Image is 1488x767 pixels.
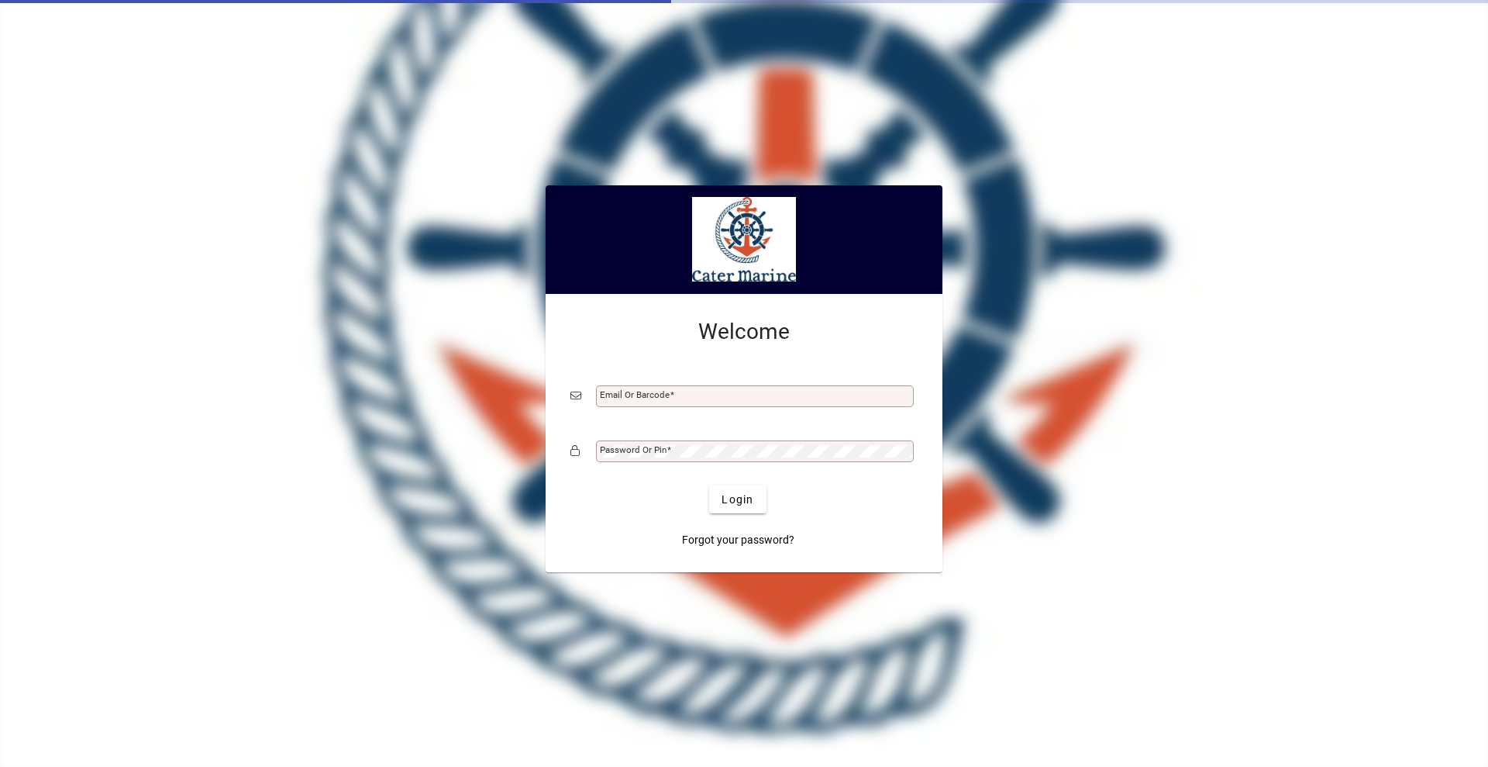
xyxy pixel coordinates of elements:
mat-label: Email or Barcode [600,389,670,400]
span: Forgot your password? [682,532,794,548]
mat-label: Password or Pin [600,444,666,455]
button: Login [709,485,766,513]
span: Login [722,492,753,508]
a: Forgot your password? [676,526,801,554]
h2: Welcome [570,319,918,345]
